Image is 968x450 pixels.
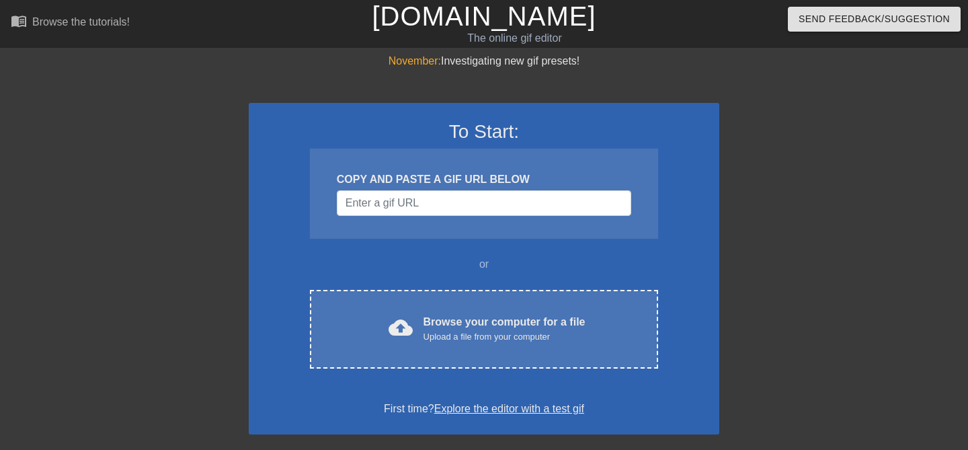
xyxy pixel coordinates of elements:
span: cloud_upload [389,315,413,340]
div: Browse your computer for a file [424,314,586,344]
button: Send Feedback/Suggestion [788,7,961,32]
span: November: [389,55,441,67]
span: Send Feedback/Suggestion [799,11,950,28]
div: or [284,256,684,272]
div: The online gif editor [329,30,700,46]
div: Upload a file from your computer [424,330,586,344]
h3: To Start: [266,120,702,143]
a: Browse the tutorials! [11,13,130,34]
div: COPY AND PASTE A GIF URL BELOW [337,172,631,188]
div: First time? [266,401,702,417]
div: Investigating new gif presets! [249,53,719,69]
div: Browse the tutorials! [32,16,130,28]
span: menu_book [11,13,27,29]
input: Username [337,190,631,216]
a: Explore the editor with a test gif [434,403,584,414]
a: [DOMAIN_NAME] [372,1,596,31]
